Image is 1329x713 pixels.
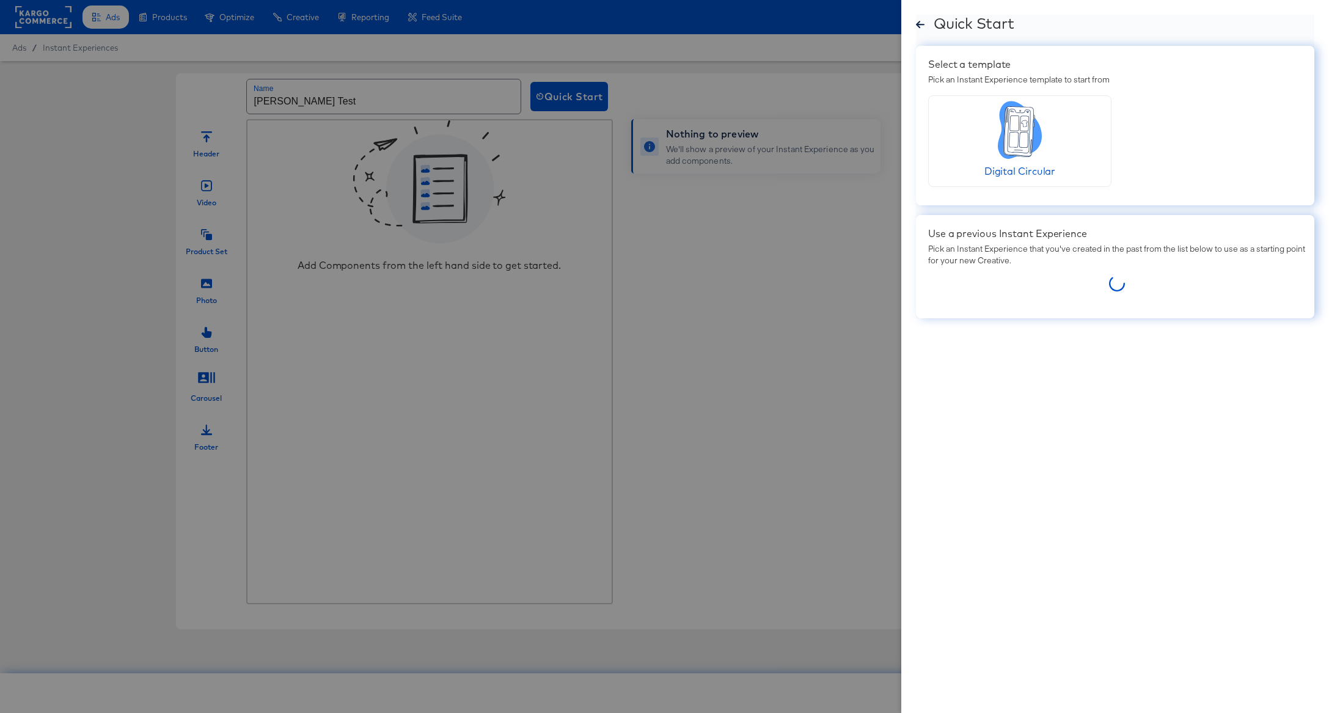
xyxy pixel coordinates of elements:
[928,74,1305,86] div: Pick an Instant Experience template to start from
[984,165,1055,177] span: Digital Circular
[928,243,1305,266] div: Pick an Instant Experience that you've created in the past from the list below to use as a starti...
[928,58,1305,70] div: Select a template
[934,15,1014,32] div: Quick Start
[928,227,1305,239] div: Use a previous Instant Experience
